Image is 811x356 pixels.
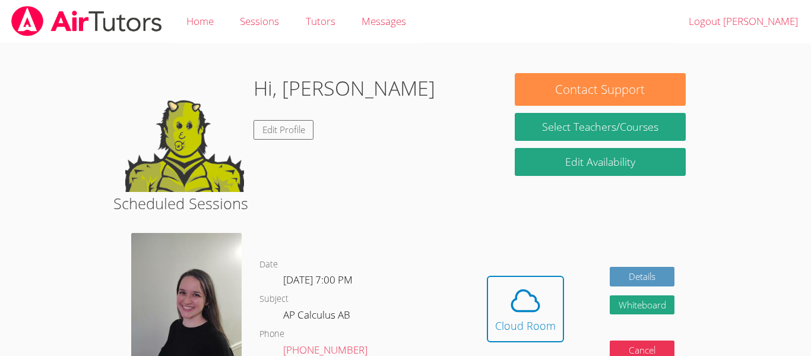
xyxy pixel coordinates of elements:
dt: Phone [259,327,284,342]
button: Cloud Room [487,276,564,342]
button: Whiteboard [610,295,675,315]
img: default.png [125,73,244,192]
img: airtutors_banner-c4298cdbf04f3fff15de1276eac7730deb9818008684d7c2e4769d2f7ddbe033.png [10,6,163,36]
div: Cloud Room [495,317,556,334]
span: [DATE] 7:00 PM [283,273,353,286]
h1: Hi, [PERSON_NAME] [254,73,435,103]
dd: AP Calculus AB [283,307,353,327]
dt: Date [259,257,278,272]
a: Details [610,267,675,286]
a: Select Teachers/Courses [515,113,686,141]
span: Messages [362,14,406,28]
h2: Scheduled Sessions [113,192,698,215]
button: Contact Support [515,73,686,106]
dt: Subject [259,292,289,307]
a: Edit Availability [515,148,686,176]
a: Edit Profile [254,120,314,140]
